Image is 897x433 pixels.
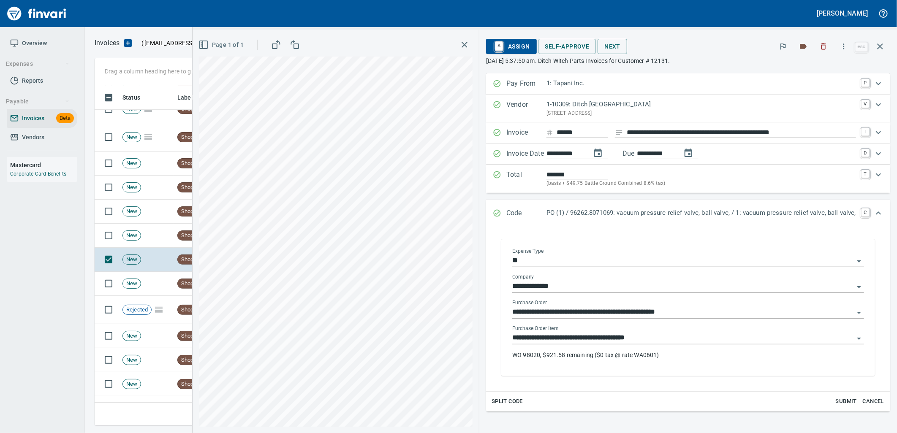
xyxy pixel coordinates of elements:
a: I [861,127,870,136]
div: Expand [486,143,890,165]
button: Expenses [3,56,73,72]
button: [PERSON_NAME] [815,7,870,20]
div: Expand [486,200,890,227]
div: Expand [486,165,890,193]
span: Shop [178,133,197,141]
span: Pages Split [141,105,155,112]
label: Purchase Order [512,300,547,306]
a: Corporate Card Benefits [10,171,66,177]
span: Vendors [22,132,44,143]
button: Open [853,255,865,267]
a: Overview [7,34,77,53]
span: New [123,380,141,388]
span: Payable [6,96,70,107]
span: New [123,356,141,364]
nav: breadcrumb [95,38,120,48]
span: Submit [835,397,858,406]
label: Purchase Order Item [512,326,558,331]
span: Page 1 of 1 [200,40,244,50]
span: New [123,133,141,141]
a: T [861,170,870,178]
p: Drag a column heading here to group the table [105,67,228,76]
span: Assign [493,39,530,54]
button: Split Code [489,395,525,408]
label: Expense Type [512,249,544,254]
p: Total [506,170,546,188]
span: Pages Split [152,306,166,313]
span: Labels [177,92,207,103]
span: Reports [22,76,43,86]
p: [DATE] 5:37:50 am. Ditch Witch Parts Invoices for Customer # 12131. [486,57,890,65]
svg: Invoice number [546,127,553,138]
a: esc [855,42,868,51]
span: Shop [178,256,197,264]
p: PO (1) / 96262.8071069: vacuum pressure relief valve, ball valve, / 1: vacuum pressure relief val... [546,208,856,218]
button: Self-Approve [538,39,596,54]
span: Next [604,41,620,52]
p: WO 98020, $921.58 remaining ($0 tax @ rate WA0601) [512,351,864,359]
button: Open [853,307,865,319]
span: [EMAIL_ADDRESS][DOMAIN_NAME] [144,39,241,47]
p: Invoice [506,127,546,138]
span: Cancel [862,397,885,406]
button: Submit [833,395,860,408]
span: New [123,184,141,192]
span: New [123,232,141,240]
div: Expand [486,122,890,143]
button: change due date [678,143,699,163]
span: Self-Approve [545,41,590,52]
span: Shop [178,380,197,388]
span: New [123,280,141,288]
button: Open [853,333,865,344]
span: Shop [178,184,197,192]
svg: Invoice description [615,128,623,137]
span: New [123,208,141,216]
button: Payable [3,94,73,109]
button: change date [588,143,608,163]
span: Close invoice [853,36,890,57]
span: Shop [178,280,197,288]
p: Vendor [506,100,546,117]
div: Expand [486,95,890,122]
button: Upload an Invoice [120,38,136,48]
span: Shop [178,356,197,364]
span: Labels [177,92,196,103]
p: Due [622,149,663,159]
img: Finvari [5,3,68,24]
a: Vendors [7,128,77,147]
p: 1: Tapani Inc. [546,78,856,88]
p: Pay From [506,78,546,89]
a: InvoicesBeta [7,109,77,128]
span: Shop [178,332,197,340]
p: (basis + $49.75 Battle Ground Combined 8.6% tax) [546,179,856,188]
span: Shop [178,208,197,216]
span: Status [122,92,151,103]
span: Beta [56,114,74,123]
a: C [861,208,870,216]
button: Cancel [860,395,887,408]
span: Split Code [492,397,523,406]
button: Open [853,281,865,293]
h6: Mastercard [10,160,77,170]
p: [STREET_ADDRESS] [546,109,856,118]
span: Shop [178,306,197,314]
span: Pages Split [141,133,155,140]
button: Flag [774,37,792,56]
span: New [123,332,141,340]
a: D [861,149,870,157]
span: New [123,160,141,168]
button: Labels [794,37,813,56]
a: V [861,100,870,108]
a: Reports [7,71,77,90]
p: 1-10309: Ditch [GEOGRAPHIC_DATA] [546,100,856,109]
p: ( ) [136,39,243,47]
p: Invoice Date [506,149,546,160]
span: Shop [178,160,197,168]
button: More [834,37,853,56]
button: Discard [814,37,833,56]
span: Expenses [6,59,70,69]
span: Status [122,92,140,103]
div: Expand [486,73,890,95]
p: Code [506,208,546,219]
